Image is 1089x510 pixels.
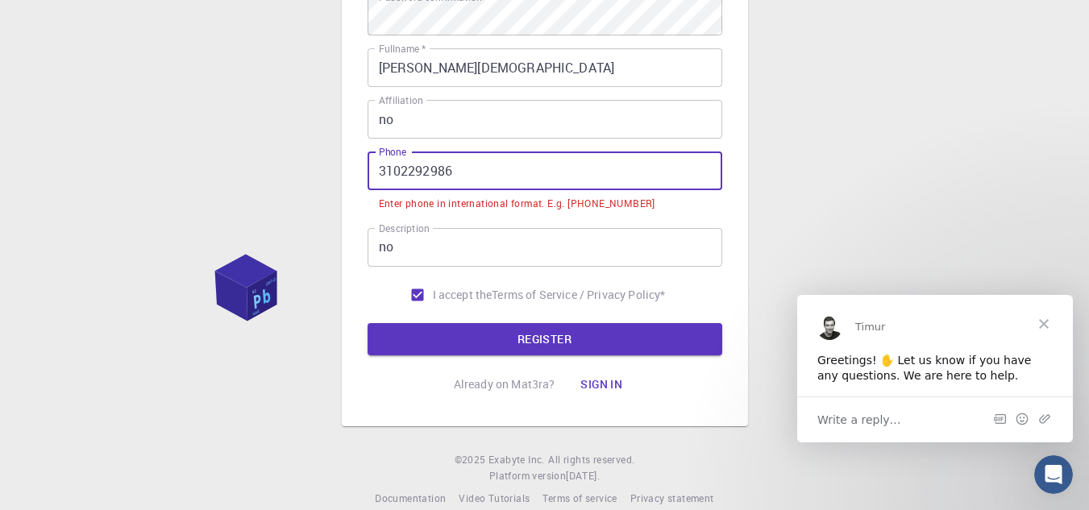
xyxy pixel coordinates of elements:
[566,469,600,482] span: [DATE] .
[433,287,493,303] span: I accept the
[488,452,545,468] a: Exabyte Inc.
[548,452,634,468] span: All rights reserved.
[1034,455,1073,494] iframe: Intercom live chat
[459,491,530,507] a: Video Tutorials
[379,145,406,159] label: Phone
[379,42,426,56] label: Fullname
[375,491,446,507] a: Documentation
[375,491,446,504] span: Documentation
[455,452,488,468] span: © 2025
[368,323,722,355] button: REGISTER
[489,468,566,484] span: Platform version
[797,295,1073,442] iframe: Intercom live chat message
[542,491,617,504] span: Terms of service
[488,453,545,466] span: Exabyte Inc.
[379,93,422,107] label: Affiliation
[459,491,530,504] span: Video Tutorials
[630,491,714,504] span: Privacy statement
[492,287,665,303] a: Terms of Service / Privacy Policy*
[379,196,655,212] div: Enter phone in international format. E.g. [PHONE_NUMBER]
[454,376,555,392] p: Already on Mat3ra?
[566,468,600,484] a: [DATE].
[379,222,430,235] label: Description
[630,491,714,507] a: Privacy statement
[542,491,617,507] a: Terms of service
[492,287,665,303] p: Terms of Service / Privacy Policy *
[567,368,635,400] button: Sign in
